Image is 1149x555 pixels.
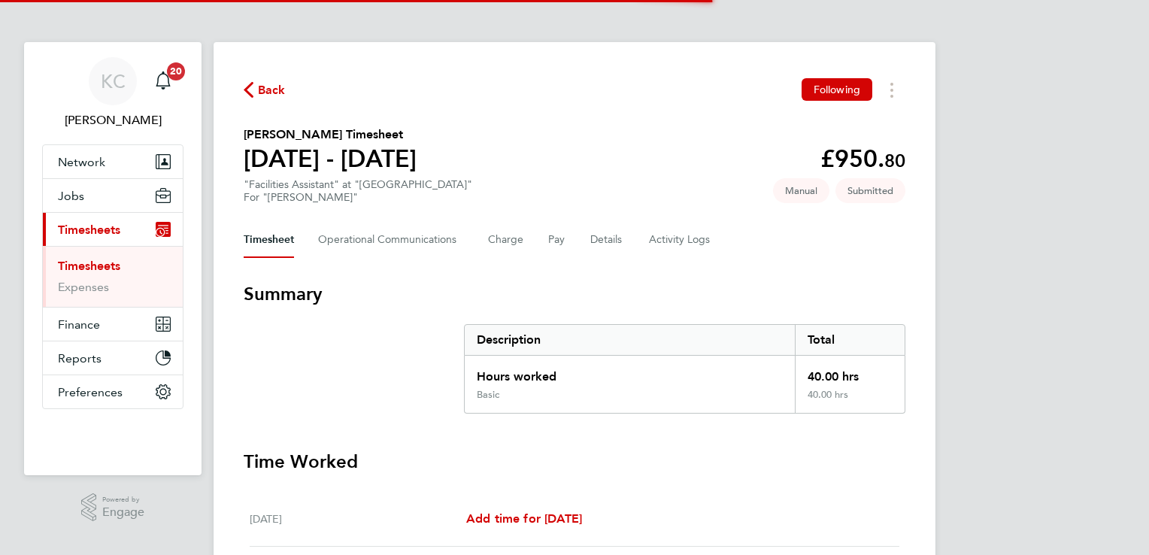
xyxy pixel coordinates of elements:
[795,325,905,355] div: Total
[466,511,582,526] span: Add time for [DATE]
[488,222,524,258] button: Charge
[244,282,905,306] h3: Summary
[250,510,466,528] div: [DATE]
[814,83,860,96] span: Following
[43,145,183,178] button: Network
[58,351,102,365] span: Reports
[244,80,286,99] button: Back
[244,450,905,474] h3: Time Worked
[43,213,183,246] button: Timesheets
[244,191,472,204] div: For "[PERSON_NAME]"
[878,78,905,102] button: Timesheets Menu
[590,222,625,258] button: Details
[58,317,100,332] span: Finance
[81,493,145,522] a: Powered byEngage
[58,189,84,203] span: Jobs
[148,57,178,105] a: 20
[820,144,905,173] app-decimal: £950.
[465,356,795,389] div: Hours worked
[258,81,286,99] span: Back
[244,222,294,258] button: Timesheet
[102,506,144,519] span: Engage
[773,178,829,203] span: This timesheet was manually created.
[244,144,417,174] h1: [DATE] - [DATE]
[43,341,183,375] button: Reports
[835,178,905,203] span: This timesheet is Submitted.
[795,389,905,413] div: 40.00 hrs
[244,178,472,204] div: "Facilities Assistant" at "[GEOGRAPHIC_DATA]"
[465,325,795,355] div: Description
[102,493,144,506] span: Powered by
[884,150,905,171] span: 80
[101,71,126,91] span: KC
[58,385,123,399] span: Preferences
[167,62,185,80] span: 20
[43,308,183,341] button: Finance
[43,179,183,212] button: Jobs
[548,222,566,258] button: Pay
[318,222,464,258] button: Operational Communications
[477,389,499,401] div: Basic
[43,375,183,408] button: Preferences
[795,356,905,389] div: 40.00 hrs
[466,510,582,528] a: Add time for [DATE]
[58,223,120,237] span: Timesheets
[42,57,183,129] a: KC[PERSON_NAME]
[24,42,202,475] nav: Main navigation
[244,126,417,144] h2: [PERSON_NAME] Timesheet
[464,324,905,414] div: Summary
[802,78,872,101] button: Following
[649,222,712,258] button: Activity Logs
[42,424,183,448] a: Go to home page
[58,280,109,294] a: Expenses
[43,246,183,307] div: Timesheets
[58,155,105,169] span: Network
[42,111,183,129] span: Kay Cronin
[58,259,120,273] a: Timesheets
[43,424,183,448] img: fastbook-logo-retina.png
